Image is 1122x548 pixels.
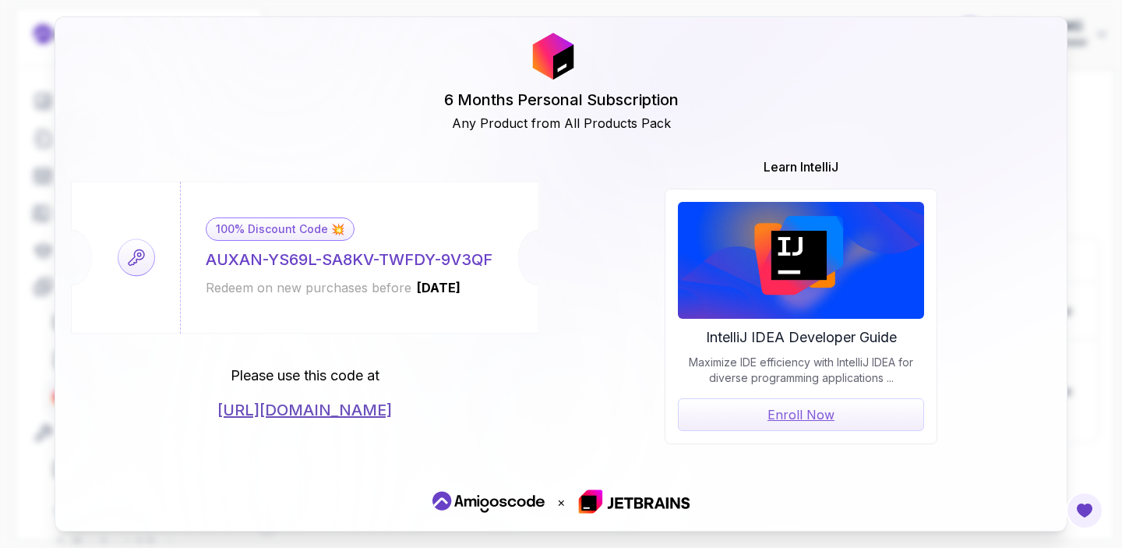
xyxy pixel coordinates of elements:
[206,249,492,270] div: AUXAN-YS69L-SA8KV-TWFDY-9V3QF
[206,217,355,241] div: 100% Discount Code 💥
[231,365,379,387] p: Please use this code at
[444,89,679,111] h1: 6 Months Personal Subscription
[678,327,924,348] h2: IntelliJ IDEA Developer Guide
[415,280,462,295] span: [DATE]
[678,202,924,319] img: JetBrains Logo
[678,355,924,386] p: Maximize IDE efficiency with IntelliJ IDEA for diverse programming applications ...
[665,157,937,176] h1: Learn IntelliJ
[206,278,462,297] div: Redeem on new purchases before
[678,398,924,431] a: Enroll Now
[452,114,671,133] h2: Any Product from All Products Pack
[530,33,577,80] img: JetBrains Logo
[557,493,566,511] p: ×
[217,399,392,421] a: [URL][DOMAIN_NAME]
[1066,492,1103,529] button: Open Feedback Button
